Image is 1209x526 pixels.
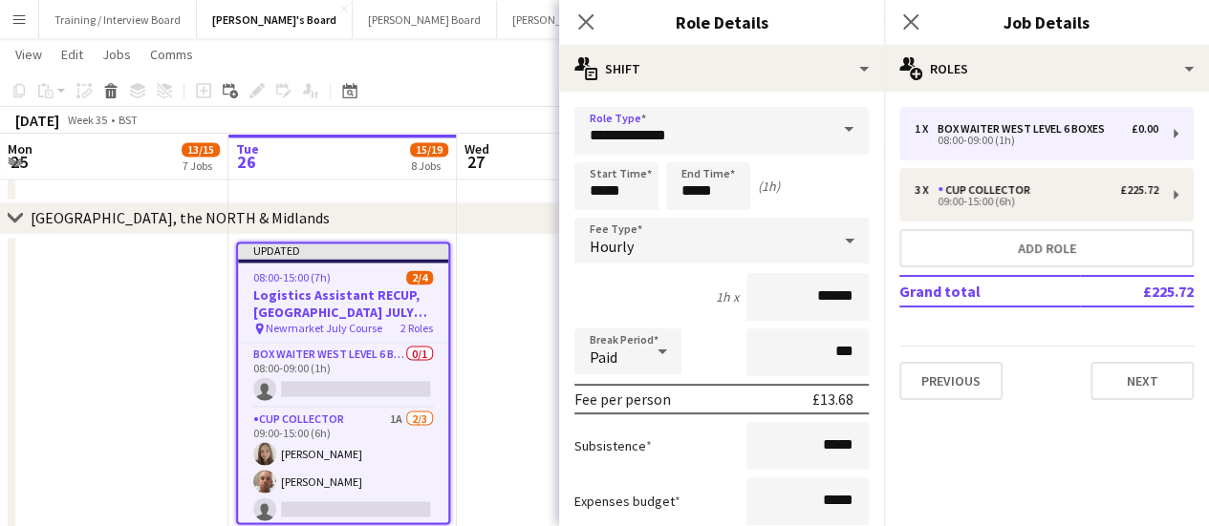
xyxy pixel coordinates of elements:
h3: Logistics Assistant RECUP, [GEOGRAPHIC_DATA] JULY COURSE, CB8 0XE [238,286,448,321]
label: Subsistence [574,437,652,454]
span: Paid [590,347,617,367]
button: Add role [899,229,1194,267]
span: Newmarket July Course [266,321,382,335]
div: 08:00-09:00 (1h) [915,136,1158,145]
button: [PERSON_NAME]'s Board [497,1,649,38]
span: Hourly [590,237,634,256]
div: 09:00-15:00 (6h) [915,197,1158,206]
span: 13/15 [182,142,220,157]
span: Mon [8,140,32,158]
span: 26 [233,151,259,173]
button: [PERSON_NAME] Board [353,1,497,38]
div: Shift [559,46,884,92]
span: 2/4 [406,270,433,284]
div: [DATE] [15,111,59,130]
a: Jobs [95,42,139,67]
h3: Role Details [559,10,884,34]
button: Previous [899,362,1003,400]
div: 3 x [915,183,938,197]
button: Training / Interview Board [39,1,197,38]
h3: Job Details [884,10,1209,34]
span: 15/19 [410,142,448,157]
label: Expenses budget [574,493,680,510]
div: [GEOGRAPHIC_DATA], the NORTH & Midlands [31,208,330,227]
button: Next [1090,362,1194,400]
span: 08:00-15:00 (7h) [253,270,331,284]
div: CUP COLLECTOR [938,183,1038,197]
div: £13.68 [812,389,853,409]
div: Roles [884,46,1209,92]
span: 2 Roles [400,321,433,335]
a: View [8,42,50,67]
span: Comms [150,46,193,63]
span: View [15,46,42,63]
span: Jobs [102,46,131,63]
app-job-card: Updated08:00-15:00 (7h)2/4Logistics Assistant RECUP, [GEOGRAPHIC_DATA] JULY COURSE, CB8 0XE Newma... [236,242,450,524]
span: Tue [236,140,259,158]
div: 7 Jobs [183,158,219,173]
span: Edit [61,46,83,63]
span: Week 35 [63,113,111,127]
a: Edit [54,42,91,67]
span: 25 [5,151,32,173]
a: Comms [142,42,201,67]
div: (1h) [758,178,780,195]
button: [PERSON_NAME]'s Board [197,1,353,38]
div: BST [119,113,138,127]
span: Wed [464,140,489,158]
div: £225.72 [1120,183,1158,197]
td: £225.72 [1080,276,1194,306]
div: 8 Jobs [411,158,447,173]
span: 27 [462,151,489,173]
div: £0.00 [1132,122,1158,136]
div: Updated [238,243,448,259]
div: 1h x [716,288,739,305]
div: 1 x [915,122,938,136]
div: Fee per person [574,389,671,409]
app-card-role: Box Waiter WEST LEVEL 6 BOXES0/108:00-09:00 (1h) [238,343,448,408]
td: Grand total [899,276,1080,306]
div: Box Waiter WEST LEVEL 6 BOXES [938,122,1112,136]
